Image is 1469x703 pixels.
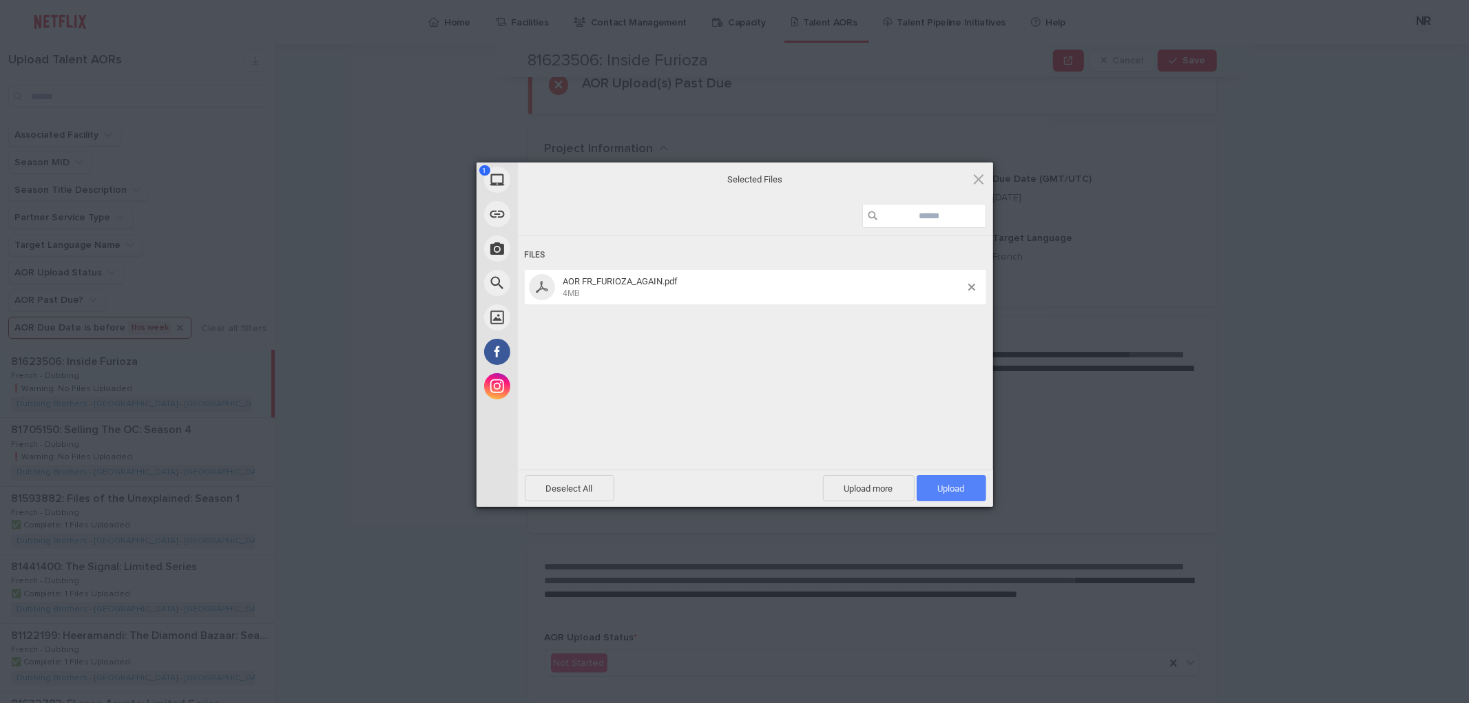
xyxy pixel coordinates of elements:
[618,173,893,185] span: Selected Files
[525,475,614,501] span: Deselect All
[971,171,986,187] span: Click here or hit ESC to close picker
[917,475,986,501] span: Upload
[477,231,642,266] div: Take Photo
[479,165,490,176] span: 1
[525,242,986,268] div: Files
[823,475,915,501] span: Upload more
[477,266,642,300] div: Web Search
[477,197,642,231] div: Link (URL)
[938,483,965,494] span: Upload
[563,276,678,286] span: AOR FR_FURIOZA_AGAIN.pdf
[559,276,968,299] span: AOR FR_FURIOZA_AGAIN.pdf
[477,162,642,197] div: My Device
[563,288,580,298] span: 4MB
[477,369,642,403] div: Instagram
[477,335,642,369] div: Facebook
[477,300,642,335] div: Unsplash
